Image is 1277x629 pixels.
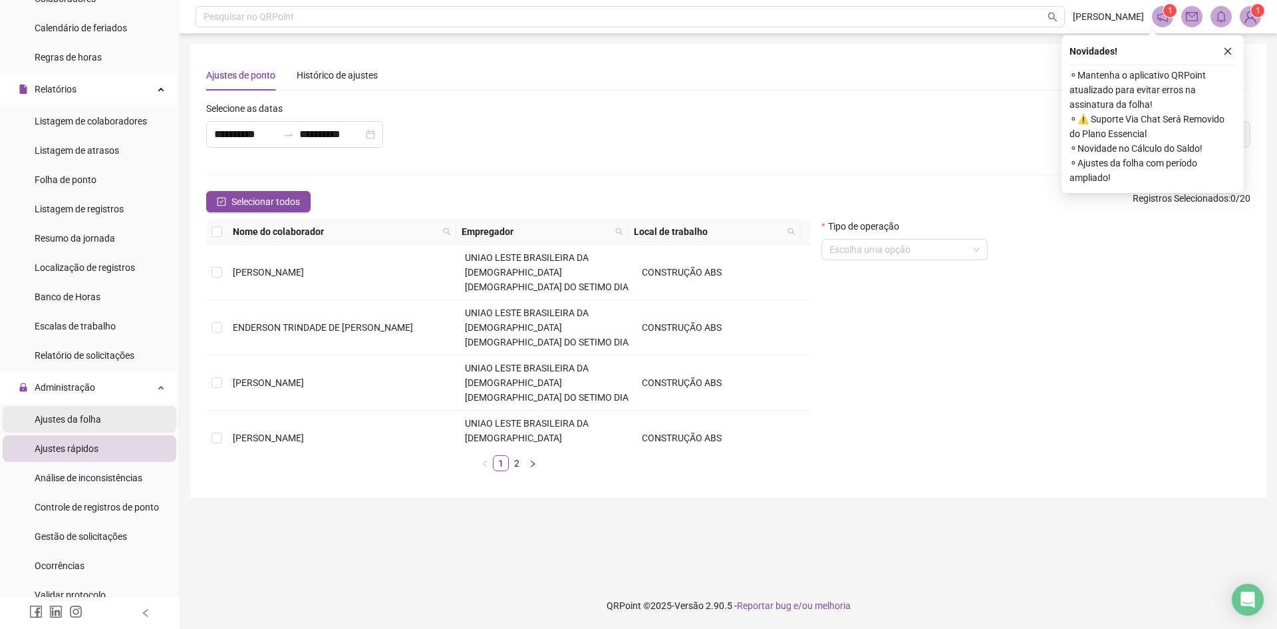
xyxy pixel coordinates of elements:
[785,222,798,242] span: search
[615,228,623,236] span: search
[180,582,1277,629] footer: QRPoint © 2025 - 2.90.5 -
[233,377,304,388] span: [PERSON_NAME]
[529,460,537,468] span: right
[440,222,454,242] span: search
[1133,191,1250,212] span: : 0 / 20
[821,219,907,234] label: Tipo de operação
[35,204,124,214] span: Listagem de registros
[477,455,493,471] li: Página anterior
[1069,112,1236,141] span: ⚬ ⚠️ Suporte Via Chat Será Removido do Plano Essencial
[35,233,115,244] span: Resumo da jornada
[493,455,509,471] li: 1
[29,605,43,618] span: facebook
[35,473,142,483] span: Análise de inconsistências
[35,414,101,425] span: Ajustes da folha
[35,502,159,513] span: Controle de registros de ponto
[35,382,95,393] span: Administração
[1232,584,1264,616] div: Open Intercom Messenger
[1069,141,1236,156] span: ⚬ Novidade no Cálculo do Saldo!
[206,191,311,212] button: Selecionar todos
[283,129,294,140] span: to
[233,267,304,278] span: [PERSON_NAME]
[206,68,275,83] div: Ajustes de ponto
[465,308,629,347] span: UNIAO LESTE BRASILEIRA DA [DEMOGRAPHIC_DATA] [DEMOGRAPHIC_DATA] DO SETIMO DIA
[1223,47,1232,56] span: close
[1048,12,1058,22] span: search
[141,608,150,618] span: left
[737,600,851,611] span: Reportar bug e/ou melhoria
[1186,11,1198,23] span: mail
[231,194,300,209] span: Selecionar todos
[525,455,541,471] li: Próxima página
[35,84,76,95] span: Relatórios
[206,101,291,116] label: Selecione as datas
[494,456,508,471] a: 1
[465,252,629,292] span: UNIAO LESTE BRASILEIRA DA [DEMOGRAPHIC_DATA] [DEMOGRAPHIC_DATA] DO SETIMO DIA
[49,605,63,618] span: linkedin
[35,262,135,273] span: Localização de registros
[509,456,524,471] a: 2
[35,23,127,33] span: Calendário de feriados
[634,224,783,239] span: Local de trabalho
[465,363,629,403] span: UNIAO LESTE BRASILEIRA DA [DEMOGRAPHIC_DATA] [DEMOGRAPHIC_DATA] DO SETIMO DIA
[297,68,378,83] div: Histórico de ajustes
[613,222,626,242] span: search
[35,145,119,156] span: Listagem de atrasos
[642,322,722,333] span: CONSTRUÇÃO ABS
[35,174,96,185] span: Folha de ponto
[35,350,134,361] span: Relatório de solicitações
[1163,4,1177,17] sup: 1
[233,433,304,443] span: [PERSON_NAME]
[35,531,127,542] span: Gestão de solicitações
[1240,7,1260,27] img: 89577
[1215,11,1227,23] span: bell
[35,52,102,63] span: Regras de horas
[509,455,525,471] li: 2
[19,383,28,392] span: lock
[233,224,438,239] span: Nome do colaborador
[217,197,226,206] span: check-square
[787,228,795,236] span: search
[642,267,722,278] span: CONSTRUÇÃO ABS
[35,443,98,454] span: Ajustes rápidos
[465,418,629,458] span: UNIAO LESTE BRASILEIRA DA [DEMOGRAPHIC_DATA] [DEMOGRAPHIC_DATA] DO SETIMO DIA
[1073,9,1144,24] span: [PERSON_NAME]
[35,116,147,126] span: Listagem de colaboradores
[1069,68,1236,112] span: ⚬ Mantenha o aplicativo QRPoint atualizado para evitar erros na assinatura da folha!
[19,85,28,94] span: file
[477,455,493,471] button: left
[1069,44,1117,59] span: Novidades !
[69,605,82,618] span: instagram
[1133,193,1228,204] span: Registros Selecionados
[1157,11,1169,23] span: notification
[481,460,489,468] span: left
[1168,6,1173,15] span: 1
[674,600,704,611] span: Versão
[1069,156,1236,185] span: ⚬ Ajustes da folha com período ampliado!
[35,590,106,600] span: Validar protocolo
[443,228,451,236] span: search
[642,377,722,388] span: CONSTRUÇÃO ABS
[525,455,541,471] button: right
[1256,6,1260,15] span: 1
[35,321,116,331] span: Escalas de trabalho
[642,433,722,443] span: CONSTRUÇÃO ABS
[283,129,294,140] span: swap-right
[35,292,100,302] span: Banco de Horas
[233,322,413,333] span: ENDERSON TRINDADE DE [PERSON_NAME]
[462,224,610,239] span: Empregador
[35,560,84,571] span: Ocorrências
[1251,4,1264,17] sup: Atualize o seu contato no menu Meus Dados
